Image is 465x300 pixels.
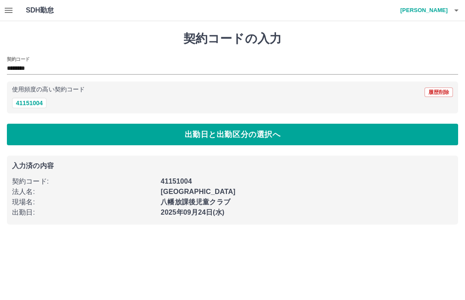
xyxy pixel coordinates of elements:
p: 現場名 : [12,197,155,207]
b: [GEOGRAPHIC_DATA] [161,188,236,195]
b: 41151004 [161,178,192,185]
p: 使用頻度の高い契約コード [12,87,85,93]
p: 入力済の内容 [12,162,453,169]
b: 八幡放課後児童クラブ [161,198,230,206]
p: 契約コード : [12,176,155,187]
p: 法人名 : [12,187,155,197]
button: 41151004 [12,98,46,108]
button: 履歴削除 [425,87,453,97]
h1: 契約コードの入力 [7,31,458,46]
b: 2025年09月24日(水) [161,209,224,216]
button: 出勤日と出勤区分の選択へ [7,124,458,145]
h2: 契約コード [7,56,30,62]
p: 出勤日 : [12,207,155,218]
